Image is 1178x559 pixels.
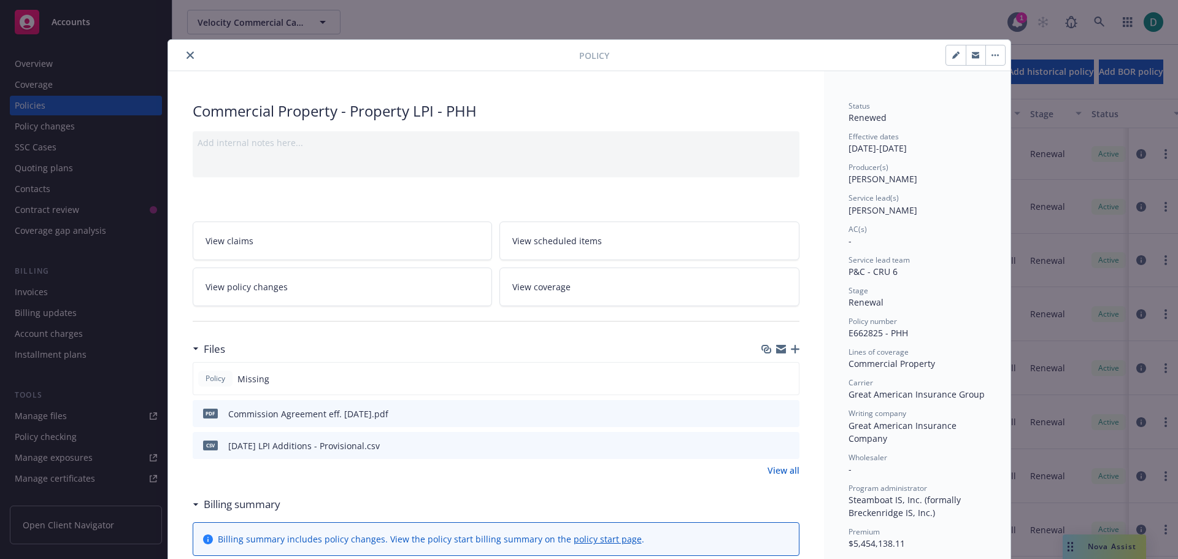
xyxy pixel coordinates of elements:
[849,357,986,370] div: Commercial Property
[512,234,602,247] span: View scheduled items
[849,285,868,296] span: Stage
[849,463,852,475] span: -
[499,222,799,260] a: View scheduled items
[849,255,910,265] span: Service lead team
[228,407,388,420] div: Commission Agreement eff. [DATE].pdf
[237,372,269,385] span: Missing
[849,483,927,493] span: Program administrator
[849,494,963,519] span: Steamboat IS, Inc. (formally Breckenridge IS, Inc.)
[849,408,906,418] span: Writing company
[849,266,898,277] span: P&C - CRU 6
[849,131,986,155] div: [DATE] - [DATE]
[849,377,873,388] span: Carrier
[574,533,642,545] a: policy start page
[783,407,795,420] button: preview file
[203,409,218,418] span: pdf
[849,224,867,234] span: AC(s)
[203,441,218,450] span: csv
[193,496,280,512] div: Billing summary
[183,48,198,63] button: close
[849,193,899,203] span: Service lead(s)
[499,268,799,306] a: View coverage
[783,439,795,452] button: preview file
[193,341,225,357] div: Files
[204,496,280,512] h3: Billing summary
[849,204,917,216] span: [PERSON_NAME]
[193,268,493,306] a: View policy changes
[849,347,909,357] span: Lines of coverage
[768,464,799,477] a: View all
[193,222,493,260] a: View claims
[849,420,959,444] span: Great American Insurance Company
[849,112,887,123] span: Renewed
[849,316,897,326] span: Policy number
[764,439,774,452] button: download file
[849,526,880,537] span: Premium
[849,101,870,111] span: Status
[849,235,852,247] span: -
[228,439,380,452] div: [DATE] LPI Additions - Provisional.csv
[764,407,774,420] button: download file
[204,341,225,357] h3: Files
[849,296,883,308] span: Renewal
[206,280,288,293] span: View policy changes
[849,452,887,463] span: Wholesaler
[849,131,899,142] span: Effective dates
[203,373,228,384] span: Policy
[512,280,571,293] span: View coverage
[849,388,985,400] span: Great American Insurance Group
[849,162,888,172] span: Producer(s)
[193,101,799,121] div: Commercial Property - Property LPI - PHH
[218,533,644,546] div: Billing summary includes policy changes. View the policy start billing summary on the .
[849,173,917,185] span: [PERSON_NAME]
[206,234,253,247] span: View claims
[849,327,908,339] span: E662825 - PHH
[849,538,905,549] span: $5,454,138.11
[198,136,795,149] div: Add internal notes here...
[579,49,609,62] span: Policy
